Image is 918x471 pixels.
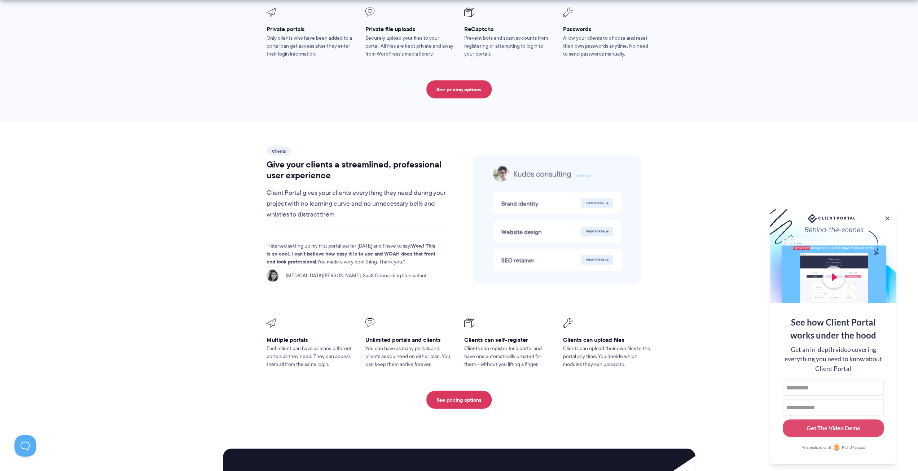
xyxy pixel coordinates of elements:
[365,336,454,344] h3: Unlimited portals and clients
[563,25,652,33] h3: Passwords
[426,80,492,99] a: See pricing options
[783,316,884,342] div: See how Client Portal works under the hood
[365,345,454,368] p: You can have as many portals and clients as you need on either plan. You can keep them active for...
[267,159,449,181] h2: Give your clients a streamlined, professional user experience
[783,345,884,374] div: Get an in-depth video covering everything you need to know about Client Portal
[783,419,884,437] button: Get The Video Demo
[267,242,435,266] strong: Wow! This is so cool. I can't believe how easy it is to use and WOAH does that front end look pro...
[14,435,36,457] iframe: Toggle Customer Support
[563,345,652,368] p: Clients can upload their own files to the portal any time. You decide which modules they can uplo...
[267,336,355,344] h3: Multiple portals
[267,242,436,266] p: I started setting up my first portal earlier [DATE] and I have to say: You made a very cool thing...
[267,188,449,220] p: Client Portal gives your clients everything they need during your project with no learning curve ...
[801,445,831,450] span: Personalized with
[267,25,355,33] h3: Private portals
[365,34,454,58] p: Securely upload your files to your portal. All files are kept private and away from WordPress’s m...
[807,424,860,432] div: Get The Video Demo
[464,34,553,58] p: Prevent bots and spam accounts from registering or attempting to login to your portals.
[464,336,553,344] h3: Clients can self-register
[464,345,553,368] p: Clients can register for a portal and have one automatically created for them – without you lifti...
[426,391,492,409] a: See pricing options
[842,445,865,450] span: RightMessage
[833,444,840,451] img: Personalized with RightMessage
[464,25,553,33] h3: ReCaptcha
[563,34,652,58] p: Allow your clients to choose and reset their own passwords anytime. No need to send passwords man...
[267,34,355,58] p: Only clients who have been added to a portal can get access after they enter their login informat...
[365,25,454,33] h3: Private file uploads
[267,147,291,156] span: Clients
[267,345,355,368] p: Each client can have as many different portals as they need. They can access them all from the sa...
[783,444,884,451] a: Personalized withRightMessage
[563,336,652,344] h3: Clients can upload files
[282,272,427,280] span: [MEDICAL_DATA][PERSON_NAME], SaaS Onboarding Consultant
